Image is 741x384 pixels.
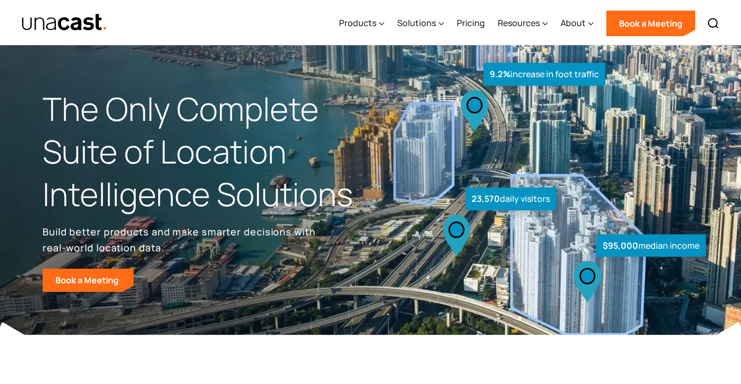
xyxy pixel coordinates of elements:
a: Pricing [457,2,485,45]
div: increase in foot traffic [483,63,605,86]
div: Products [339,2,384,45]
img: Search icon [707,17,720,30]
div: median income [596,234,706,257]
h1: The Only Complete Suite of Location Intelligence Solutions [43,88,370,215]
div: About [561,17,586,29]
strong: $95,000 [603,240,638,251]
div: Solutions [397,2,444,45]
div: daily visitors [465,187,556,210]
strong: 23,570 [472,193,500,205]
div: Solutions [397,17,436,29]
strong: 9.2% [490,68,511,80]
a: Book a Meeting [43,268,134,292]
a: home [21,13,108,32]
div: Resources [498,2,548,45]
a: Book a Meeting [606,11,695,36]
p: Build better products and make smarter decisions with real-world location data. [43,224,319,256]
div: About [561,2,594,45]
img: Unacast text logo [21,13,108,32]
div: Products [339,17,376,29]
div: Resources [498,17,540,29]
